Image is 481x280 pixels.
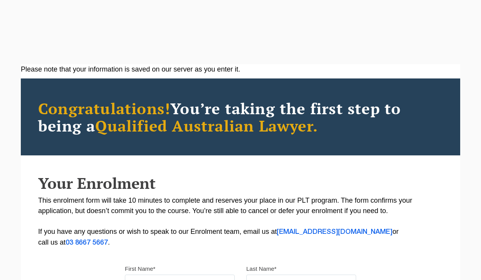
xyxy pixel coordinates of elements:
a: [EMAIL_ADDRESS][DOMAIN_NAME] [277,229,392,235]
label: Last Name* [246,265,276,273]
span: Qualified Australian Lawyer. [95,115,318,136]
label: First Name* [125,265,155,273]
span: Congratulations! [38,98,170,118]
a: 03 8667 5667 [66,240,108,246]
p: This enrolment form will take 10 minutes to complete and reserves your place in our PLT program. ... [38,195,443,248]
h2: You’re taking the first step to being a [38,100,443,134]
div: Please note that your information is saved on our server as you enter it. [21,64,460,75]
h2: Your Enrolment [38,175,443,192]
